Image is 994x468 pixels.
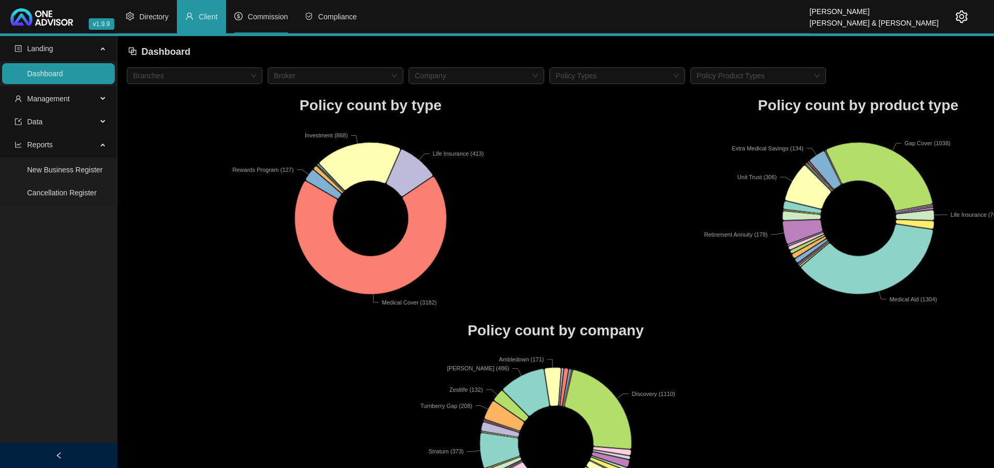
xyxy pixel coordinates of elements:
span: v1.9.9 [89,18,114,30]
img: 2df55531c6924b55f21c4cf5d4484680-logo-light.svg [10,8,73,26]
span: import [15,118,22,125]
span: left [55,452,63,459]
text: Zestlife (132) [449,387,483,393]
text: Ambledown (171) [499,356,544,362]
span: Compliance [318,13,357,21]
text: Stratum (373) [428,448,463,454]
span: setting [126,12,134,20]
text: Medical Cover (3182) [382,299,437,305]
h1: Policy count by company [127,319,985,342]
span: profile [15,45,22,52]
span: Dashboard [141,46,190,57]
span: user [185,12,194,20]
text: Turnberry Gap (208) [420,403,472,409]
a: New Business Register [27,166,103,174]
span: Client [199,13,218,21]
text: Rewards Program (127) [233,166,294,172]
span: line-chart [15,141,22,148]
text: Unit Trust (306) [737,174,777,180]
span: Data [27,118,43,126]
text: [PERSON_NAME] (486) [447,365,509,371]
span: Management [27,95,70,103]
span: safety [305,12,313,20]
span: Commission [248,13,288,21]
h1: Policy count by type [127,94,615,117]
span: user [15,95,22,102]
text: Medical Aid (1304) [889,296,937,302]
div: [PERSON_NAME] & [PERSON_NAME] [810,14,939,26]
text: Extra Medical Savings (134) [732,145,804,151]
a: Cancellation Register [27,189,97,197]
text: Investment (868) [305,132,348,138]
text: Discovery (1110) [632,391,675,397]
span: dollar [234,12,243,20]
span: setting [955,10,968,23]
text: Life Insurance (413) [433,150,484,157]
span: block [128,46,137,56]
div: [PERSON_NAME] [810,3,939,14]
span: Directory [139,13,169,21]
text: Retirement Annuity (179) [704,231,768,237]
a: Dashboard [27,69,63,78]
span: Reports [27,141,53,149]
text: Gap Cover (1038) [904,140,950,146]
span: Landing [27,44,53,53]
